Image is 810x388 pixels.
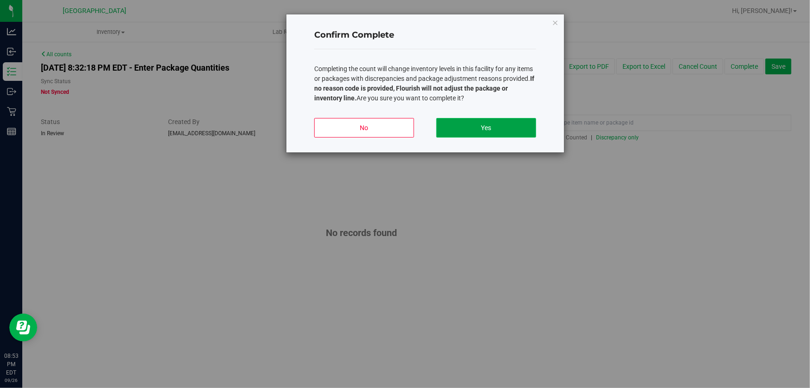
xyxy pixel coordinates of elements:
button: Yes [436,118,536,138]
span: Completing the count will change inventory levels in this facility for any items or packages with... [314,65,534,102]
b: If no reason code is provided, Flourish will not adjust the package or inventory line. [314,75,534,102]
h4: Confirm Complete [314,29,536,41]
button: No [314,118,414,138]
iframe: Resource center [9,314,37,342]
